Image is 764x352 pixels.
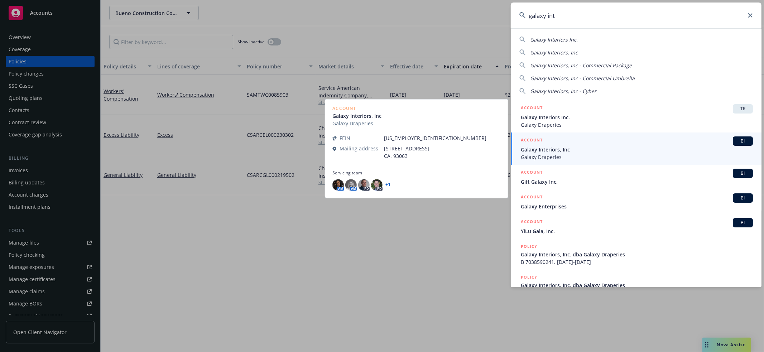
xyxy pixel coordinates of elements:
[521,136,543,145] h5: ACCOUNT
[511,239,761,270] a: POLICYGalaxy Interiors, Inc. dba Galaxy DraperiesB 7038590241, [DATE]-[DATE]
[736,170,750,177] span: BI
[521,251,753,258] span: Galaxy Interiors, Inc. dba Galaxy Draperies
[736,138,750,144] span: BI
[521,114,753,121] span: Galaxy Interiors Inc.
[521,178,753,185] span: Gift Galaxy Inc.
[511,132,761,165] a: ACCOUNTBIGalaxy Interiors, IncGalaxy Draperies
[521,153,753,161] span: Galaxy Draperies
[521,146,753,153] span: Galaxy Interiors, Inc
[530,75,635,82] span: Galaxy Interiors, Inc - Commercial Umbrella
[511,270,761,300] a: POLICYGalaxy Interiors, Inc. dba Galaxy Draperies
[521,258,753,266] span: B 7038590241, [DATE]-[DATE]
[736,220,750,226] span: BI
[521,281,753,289] span: Galaxy Interiors, Inc. dba Galaxy Draperies
[521,243,537,250] h5: POLICY
[511,165,761,189] a: ACCOUNTBIGift Galaxy Inc.
[521,193,543,202] h5: ACCOUNT
[530,62,632,69] span: Galaxy Interiors, Inc - Commercial Package
[530,49,578,56] span: Galaxy Interiors, Inc
[521,274,537,281] h5: POLICY
[521,104,543,113] h5: ACCOUNT
[511,189,761,214] a: ACCOUNTBIGalaxy Enterprises
[736,106,750,112] span: TR
[530,36,578,43] span: Galaxy Interiors Inc.
[511,3,761,28] input: Search...
[521,121,753,129] span: Galaxy Draperies
[521,218,543,227] h5: ACCOUNT
[521,203,753,210] span: Galaxy Enterprises
[530,88,596,95] span: Galaxy Interiors, Inc - Cyber
[736,195,750,201] span: BI
[511,100,761,132] a: ACCOUNTTRGalaxy Interiors Inc.Galaxy Draperies
[521,169,543,177] h5: ACCOUNT
[511,214,761,239] a: ACCOUNTBIYiLu Gala, Inc.
[521,227,753,235] span: YiLu Gala, Inc.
